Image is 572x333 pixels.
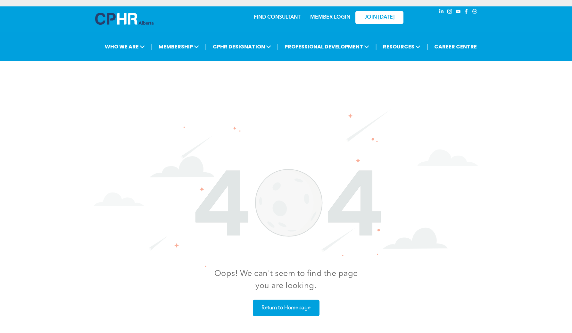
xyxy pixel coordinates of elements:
a: JOIN [DATE] [355,11,403,24]
span: CPHR DESIGNATION [211,41,273,53]
li: | [205,40,207,53]
span: WHO WE ARE [103,41,147,53]
a: facebook [463,8,470,17]
a: instagram [446,8,453,17]
span: RESOURCES [381,41,422,53]
a: FIND CONSULTANT [254,15,301,20]
a: MEMBER LOGIN [310,15,350,20]
a: Return to Homepage [253,300,319,316]
span: MEMBERSHIP [157,41,201,53]
a: CAREER CENTRE [432,41,479,53]
a: linkedin [438,8,445,17]
img: The number 404 is surrounded by clouds and stars on a white background. [94,109,478,267]
a: Social network [471,8,478,17]
span: JOIN [DATE] [364,14,394,21]
li: | [375,40,377,53]
span: PROFESSIONAL DEVELOPMENT [283,41,371,53]
span: Oops! We can't seem to find the page you are looking. [214,270,358,290]
a: youtube [455,8,462,17]
li: | [427,40,428,53]
img: A blue and white logo for cp alberta [95,13,153,25]
li: | [277,40,279,53]
span: Return to Homepage [259,302,313,314]
li: | [151,40,153,53]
